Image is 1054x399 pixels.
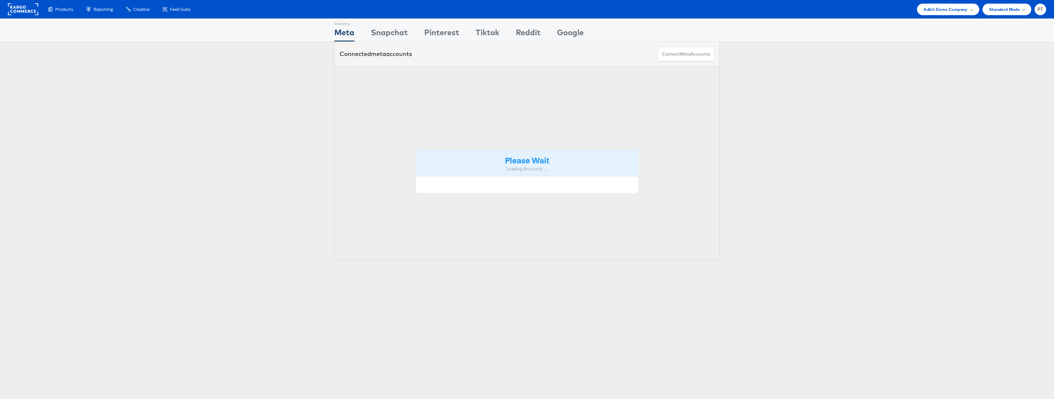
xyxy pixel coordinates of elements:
span: Feed Suite [170,6,190,13]
div: Loading Accounts .... [421,166,633,172]
div: Meta [334,27,354,42]
div: Reddit [516,27,541,42]
span: meta [371,50,386,58]
span: Creative [133,6,150,13]
span: Reporting [94,6,113,13]
div: Tiktok [476,27,499,42]
span: Products [55,6,73,13]
div: Snapchat [371,27,408,42]
div: Connected accounts [340,50,412,58]
span: meta [680,51,691,57]
div: Showing [334,19,354,27]
span: PT [1038,7,1043,12]
div: Google [557,27,584,42]
strong: Please Wait [505,155,549,165]
div: Pinterest [424,27,459,42]
span: Standard Mode [989,6,1020,13]
button: ConnectmetaAccounts [658,47,714,62]
span: Adkit Demo Company [924,6,967,13]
